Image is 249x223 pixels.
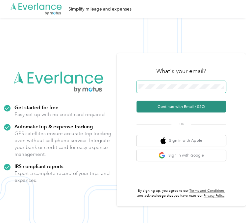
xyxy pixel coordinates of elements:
button: apple logoSign in with Apple [137,135,226,146]
button: google logoSign in with Google [137,150,226,161]
strong: Get started for free [14,104,59,111]
button: Continue with Email / SSO [137,101,226,112]
p: By signing up, you agree to our and acknowledge that you have read our . [137,188,226,198]
div: Simplify mileage and expenses [68,6,132,12]
a: Terms and Conditions [189,188,225,193]
p: Export a complete record of your trips and expenses. [14,170,113,184]
span: OR [171,121,191,127]
img: google logo [159,152,165,159]
img: apple logo [161,137,166,144]
h3: What's your email? [156,67,206,75]
p: Easy set up with no credit card required [14,111,105,118]
strong: IRS compliant reports [14,163,63,169]
p: GPS satellites ensure accurate trip tracking even without cell phone service. Integrate your bank... [14,130,113,158]
a: Privacy Policy [204,193,224,198]
strong: Automatic trip & expense tracking [14,123,93,130]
